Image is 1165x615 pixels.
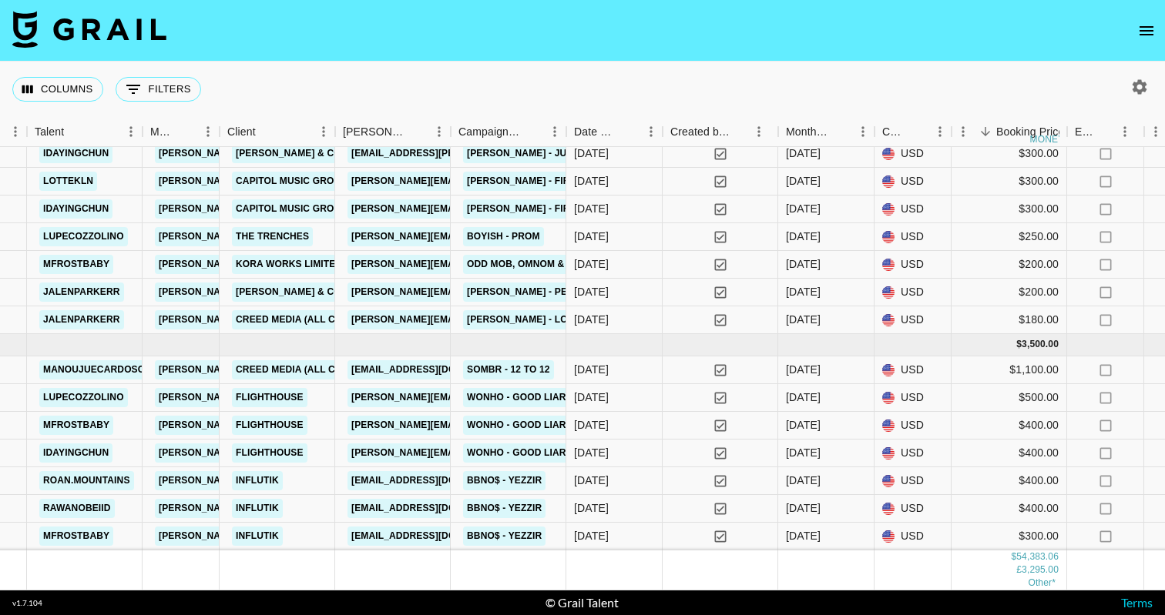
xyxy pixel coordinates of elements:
[463,227,544,246] a: Boyish - Prom
[875,306,952,334] div: USD
[12,11,166,48] img: Grail Talent
[347,172,678,191] a: [PERSON_NAME][EMAIL_ADDRESS][PERSON_NAME][DOMAIN_NAME]
[347,388,678,407] a: [PERSON_NAME][EMAIL_ADDRESS][PERSON_NAME][DOMAIN_NAME]
[1096,121,1118,142] button: Sort
[875,251,952,279] div: USD
[875,356,952,384] div: USD
[952,196,1067,223] div: $300.00
[574,145,609,161] div: 9/12/2025
[1016,338,1022,351] div: $
[952,168,1067,196] div: $300.00
[116,77,201,102] button: Show filters
[39,360,149,379] a: manoujuecardoso
[747,120,771,143] button: Menu
[335,117,451,147] div: Booker
[232,526,283,546] a: Influtik
[347,255,599,274] a: [PERSON_NAME][EMAIL_ADDRESS][DOMAIN_NAME]
[875,279,952,306] div: USD
[347,416,678,435] a: [PERSON_NAME][EMAIL_ADDRESS][PERSON_NAME][DOMAIN_NAME]
[670,117,730,147] div: Created by Grail Team
[875,223,952,251] div: USD
[312,120,335,143] button: Menu
[952,495,1067,523] div: $400.00
[347,282,678,302] a: [PERSON_NAME][EMAIL_ADDRESS][PERSON_NAME][DOMAIN_NAME]
[786,500,821,516] div: Oct '25
[463,282,633,302] a: [PERSON_NAME] - Peace Of Mind
[786,256,821,272] div: Sep '25
[952,140,1067,168] div: $300.00
[39,388,128,407] a: lupecozzolino
[39,443,112,463] a: idayingchun
[975,121,996,142] button: Sort
[232,282,366,302] a: [PERSON_NAME] & Co LLC
[952,356,1067,384] div: $1,100.00
[451,117,566,147] div: Campaign (Type)
[39,172,97,191] a: lottekln
[347,499,520,518] a: [EMAIL_ADDRESS][DOMAIN_NAME]
[574,117,618,147] div: Date Created
[463,199,683,219] a: [PERSON_NAME] - First original thought
[232,360,392,379] a: Creed Media (All Campaigns)
[27,117,143,147] div: Talent
[155,255,406,274] a: [PERSON_NAME][EMAIL_ADDRESS][DOMAIN_NAME]
[39,310,124,329] a: jalenparkerr
[952,467,1067,495] div: $400.00
[232,443,307,463] a: Flighthouse
[574,500,609,516] div: 10/1/2025
[39,144,112,163] a: idayingchun
[463,360,554,379] a: Sombr - 12 to 12
[39,255,113,274] a: mfrostbaby
[463,388,570,407] a: Wonho - Good Liar
[406,121,428,142] button: Sort
[155,227,406,246] a: [PERSON_NAME][EMAIL_ADDRESS][DOMAIN_NAME]
[786,362,821,377] div: Oct '25
[546,595,619,610] div: © Grail Talent
[155,282,406,302] a: [PERSON_NAME][EMAIL_ADDRESS][DOMAIN_NAME]
[232,144,366,163] a: [PERSON_NAME] & Co LLC
[232,416,307,435] a: Flighthouse
[155,144,406,163] a: [PERSON_NAME][EMAIL_ADDRESS][DOMAIN_NAME]
[39,416,113,435] a: mfrostbaby
[786,201,821,216] div: Sep '25
[227,117,256,147] div: Client
[1022,338,1059,351] div: 3,500.00
[830,121,851,142] button: Sort
[574,445,609,460] div: 10/1/2025
[851,120,875,143] button: Menu
[882,117,907,147] div: Currency
[232,388,307,407] a: Flighthouse
[256,121,277,142] button: Sort
[640,120,663,143] button: Menu
[952,223,1067,251] div: $250.00
[574,473,609,488] div: 10/1/2025
[175,121,196,142] button: Sort
[155,416,406,435] a: [PERSON_NAME][EMAIL_ADDRESS][DOMAIN_NAME]
[232,499,283,518] a: Influtik
[463,471,546,490] a: Bbno$ - Yezzir
[119,120,143,143] button: Menu
[232,310,392,329] a: Creed Media (All Campaigns)
[155,310,406,329] a: [PERSON_NAME][EMAIL_ADDRESS][DOMAIN_NAME]
[786,389,821,405] div: Oct '25
[875,523,952,550] div: USD
[875,495,952,523] div: USD
[39,526,113,546] a: mfrostbaby
[952,251,1067,279] div: $200.00
[952,279,1067,306] div: $200.00
[1067,117,1144,147] div: Expenses: Remove Commission?
[574,389,609,405] div: 10/1/2025
[1121,595,1153,610] a: Terms
[347,310,599,329] a: [PERSON_NAME][EMAIL_ADDRESS][DOMAIN_NAME]
[463,499,546,518] a: Bbno$ - Yezzir
[39,199,112,219] a: idayingchun
[786,445,821,460] div: Oct '25
[786,173,821,189] div: Sep '25
[347,360,520,379] a: [EMAIL_ADDRESS][DOMAIN_NAME]
[428,120,451,143] button: Menu
[196,120,220,143] button: Menu
[12,598,42,608] div: v 1.7.104
[232,255,346,274] a: KORA WORKS LIMITED
[39,499,115,518] a: rawanobeiid
[463,526,546,546] a: Bbno$ - Yezzir
[574,362,609,377] div: 10/1/2025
